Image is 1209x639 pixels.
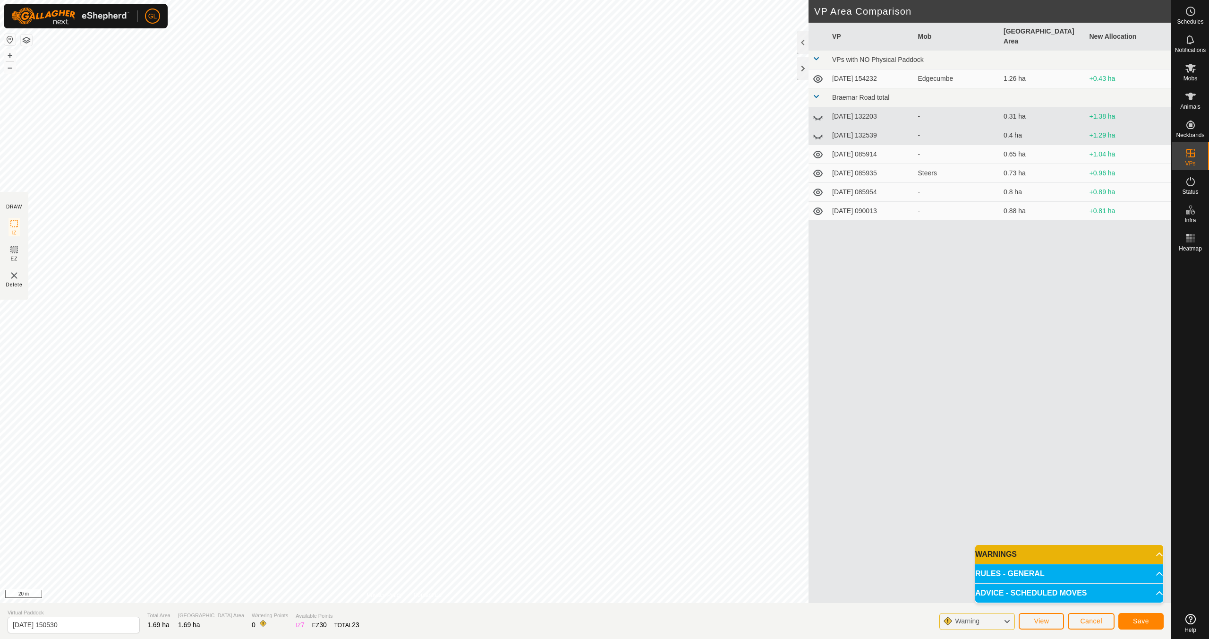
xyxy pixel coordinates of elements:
[914,23,1000,51] th: Mob
[1000,164,1086,183] td: 0.73 ha
[1183,76,1197,81] span: Mobs
[1184,627,1196,633] span: Help
[312,620,327,630] div: EZ
[828,145,914,164] td: [DATE] 085914
[1179,246,1202,251] span: Heatmap
[1177,19,1203,25] span: Schedules
[1080,617,1102,625] span: Cancel
[6,203,22,210] div: DRAW
[178,612,244,620] span: [GEOGRAPHIC_DATA] Area
[1086,23,1172,51] th: New Allocation
[301,621,305,629] span: 7
[1086,145,1172,164] td: +1.04 ha
[918,206,996,216] div: -
[918,130,996,140] div: -
[11,255,18,262] span: EZ
[252,612,288,620] span: Watering Points
[367,591,402,599] a: Privacy Policy
[918,168,996,178] div: Steers
[1086,183,1172,202] td: +0.89 ha
[828,164,914,183] td: [DATE] 085935
[296,612,359,620] span: Available Points
[1180,104,1200,110] span: Animals
[814,6,1171,17] h2: VP Area Comparison
[832,94,889,101] span: Braemar Road total
[147,612,170,620] span: Total Area
[975,545,1163,564] p-accordion-header: WARNINGS
[1172,610,1209,637] a: Help
[1000,126,1086,145] td: 0.4 ha
[414,591,442,599] a: Contact Us
[828,202,914,221] td: [DATE] 090013
[334,620,359,630] div: TOTAL
[1086,202,1172,221] td: +0.81 ha
[1000,183,1086,202] td: 0.8 ha
[9,270,20,281] img: VP
[8,609,140,617] span: Virtual Paddock
[1068,613,1115,630] button: Cancel
[918,149,996,159] div: -
[1086,69,1172,88] td: +0.43 ha
[1000,23,1086,51] th: [GEOGRAPHIC_DATA] Area
[1034,617,1049,625] span: View
[975,551,1017,558] span: WARNINGS
[1175,47,1206,53] span: Notifications
[1000,107,1086,126] td: 0.31 ha
[828,107,914,126] td: [DATE] 132203
[352,621,359,629] span: 23
[11,8,129,25] img: Gallagher Logo
[4,62,16,73] button: –
[148,11,157,21] span: GL
[1176,132,1204,138] span: Neckbands
[1182,189,1198,195] span: Status
[918,187,996,197] div: -
[975,564,1163,583] p-accordion-header: RULES - GENERAL
[1118,613,1164,630] button: Save
[1086,164,1172,183] td: +0.96 ha
[4,50,16,61] button: +
[1000,145,1086,164] td: 0.65 ha
[21,35,32,46] button: Map Layers
[1185,161,1195,166] span: VPs
[178,621,200,629] span: 1.69 ha
[1086,126,1172,145] td: +1.29 ha
[12,229,17,236] span: IZ
[918,74,996,84] div: Edgecumbe
[975,584,1163,603] p-accordion-header: ADVICE - SCHEDULED MOVES
[1000,69,1086,88] td: 1.26 ha
[252,621,255,629] span: 0
[975,570,1045,578] span: RULES - GENERAL
[1086,107,1172,126] td: +1.38 ha
[1000,202,1086,221] td: 0.88 ha
[1133,617,1149,625] span: Save
[828,23,914,51] th: VP
[828,69,914,88] td: [DATE] 154232
[147,621,170,629] span: 1.69 ha
[1019,613,1064,630] button: View
[955,617,979,625] span: Warning
[832,56,924,63] span: VPs with NO Physical Paddock
[975,589,1087,597] span: ADVICE - SCHEDULED MOVES
[918,112,996,121] div: -
[1184,217,1196,223] span: Infra
[4,34,16,45] button: Reset Map
[319,621,327,629] span: 30
[296,620,304,630] div: IZ
[6,281,23,288] span: Delete
[828,183,914,202] td: [DATE] 085954
[828,126,914,145] td: [DATE] 132539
